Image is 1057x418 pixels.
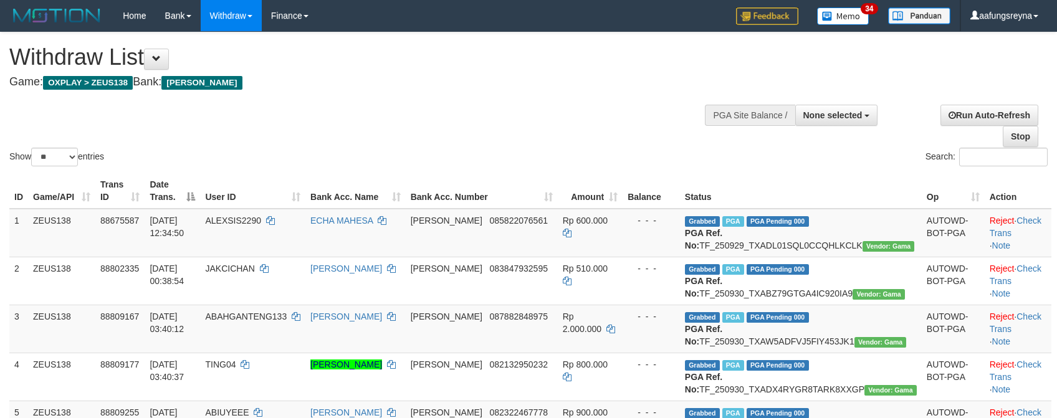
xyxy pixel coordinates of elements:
span: [PERSON_NAME] [411,264,482,273]
a: Check Trans [990,359,1041,382]
span: [PERSON_NAME] [411,359,482,369]
img: MOTION_logo.png [9,6,104,25]
td: ZEUS138 [28,305,95,353]
td: 1 [9,209,28,257]
th: Trans ID: activate to sort column ascending [95,173,145,209]
td: TF_250930_TXAW5ADFVJ5FIY453JK1 [680,305,922,353]
a: Note [992,240,1011,250]
th: Bank Acc. Name: activate to sort column ascending [305,173,406,209]
td: ZEUS138 [28,209,95,257]
span: [DATE] 00:38:54 [150,264,184,286]
span: ABIUYEEE [205,407,249,417]
div: - - - [628,262,675,275]
a: Stop [1003,126,1038,147]
td: TF_250930_TXADX4RYGR8TARK8XXGP [680,353,922,401]
a: [PERSON_NAME] [310,359,382,369]
a: Note [992,336,1011,346]
td: ZEUS138 [28,257,95,305]
span: 88809177 [100,359,139,369]
h1: Withdraw List [9,45,692,70]
span: Grabbed [685,264,720,275]
label: Search: [925,148,1048,166]
td: TF_250929_TXADL01SQL0CCQHLKCLK [680,209,922,257]
th: Balance [623,173,680,209]
a: [PERSON_NAME] [310,264,382,273]
span: [PERSON_NAME] [411,407,482,417]
th: Bank Acc. Number: activate to sort column ascending [406,173,558,209]
th: Action [985,173,1051,209]
td: AUTOWD-BOT-PGA [922,209,985,257]
span: [PERSON_NAME] [411,216,482,226]
span: Rp 510.000 [563,264,608,273]
span: PGA Pending [747,360,809,371]
div: - - - [628,214,675,227]
span: Rp 2.000.000 [563,311,601,334]
span: [DATE] 03:40:12 [150,311,184,334]
b: PGA Ref. No: [685,372,722,394]
td: · · [985,209,1051,257]
a: Reject [990,216,1015,226]
span: Rp 600.000 [563,216,608,226]
a: [PERSON_NAME] [310,407,382,417]
a: Note [992,384,1011,394]
span: PGA Pending [747,264,809,275]
b: PGA Ref. No: [685,276,722,298]
span: TING04 [205,359,236,369]
span: 34 [861,3,878,14]
a: Reject [990,311,1015,321]
span: None selected [803,110,863,120]
a: Run Auto-Refresh [940,105,1038,126]
span: Copy 085822076561 to clipboard [490,216,548,226]
th: Game/API: activate to sort column ascending [28,173,95,209]
span: Grabbed [685,216,720,227]
span: [PERSON_NAME] [161,76,242,90]
span: Marked by aaftanly [722,312,744,323]
td: 3 [9,305,28,353]
span: PGA Pending [747,312,809,323]
h4: Game: Bank: [9,76,692,88]
select: Showentries [31,148,78,166]
td: 4 [9,353,28,401]
img: panduan.png [888,7,950,24]
span: 88802335 [100,264,139,273]
th: Date Trans.: activate to sort column descending [145,173,200,209]
div: - - - [628,310,675,323]
span: OXPLAY > ZEUS138 [43,76,133,90]
a: Check Trans [990,264,1041,286]
a: ECHA MAHESA [310,216,373,226]
th: Status [680,173,922,209]
span: [DATE] 03:40:37 [150,359,184,382]
td: · · [985,305,1051,353]
span: Vendor URL: https://trx31.1velocity.biz [853,289,905,300]
span: Vendor URL: https://trx31.1velocity.biz [854,337,907,348]
span: Vendor URL: https://trx31.1velocity.biz [863,241,915,252]
label: Show entries [9,148,104,166]
span: Marked by aafpengsreynich [722,216,744,227]
b: PGA Ref. No: [685,324,722,346]
span: [DATE] 12:34:50 [150,216,184,238]
img: Feedback.jpg [736,7,798,25]
a: Reject [990,359,1015,369]
div: - - - [628,358,675,371]
td: AUTOWD-BOT-PGA [922,257,985,305]
th: ID [9,173,28,209]
a: Reject [990,407,1015,417]
th: User ID: activate to sort column ascending [200,173,305,209]
td: · · [985,353,1051,401]
a: Reject [990,264,1015,273]
td: TF_250930_TXABZ79GTGA4IC920IA9 [680,257,922,305]
span: 88809255 [100,407,139,417]
b: PGA Ref. No: [685,228,722,250]
span: ALEXSIS2290 [205,216,261,226]
a: Check Trans [990,216,1041,238]
td: ZEUS138 [28,353,95,401]
input: Search: [959,148,1048,166]
span: 88809167 [100,311,139,321]
td: AUTOWD-BOT-PGA [922,353,985,401]
th: Op: activate to sort column ascending [922,173,985,209]
div: PGA Site Balance / [705,105,795,126]
span: Grabbed [685,312,720,323]
span: JAKCICHAN [205,264,254,273]
th: Amount: activate to sort column ascending [558,173,623,209]
span: Rp 800.000 [563,359,608,369]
